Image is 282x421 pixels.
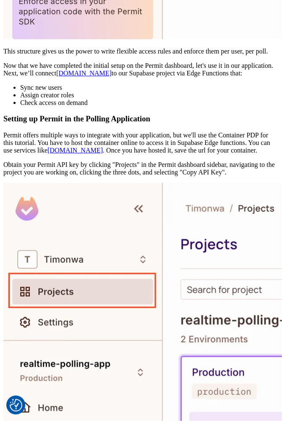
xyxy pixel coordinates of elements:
[10,399,22,412] img: Revisit consent button
[20,84,279,91] div: Sync new users
[20,99,279,107] div: Check access on demand
[3,62,279,77] p: Now that we have completed the initial setup on the Permit dashboard, let's use it in our applica...
[3,161,279,176] p: Obtain your Permit API key by clicking "Projects" in the Permit dashboard sidebar, navigating to ...
[3,48,279,55] p: This structure gives us the power to write flexible access rules and enforce them per user, per p...
[3,114,150,123] strong: Setting up Permit in the Polling Application
[56,70,112,77] a: [DOMAIN_NAME]
[3,131,279,154] p: Permit offers multiple ways to integrate with your application, but we'll use the Container PDP f...
[20,91,279,99] div: Assign creator roles
[10,399,22,412] button: Consent Preferences
[48,147,103,154] a: [DOMAIN_NAME]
